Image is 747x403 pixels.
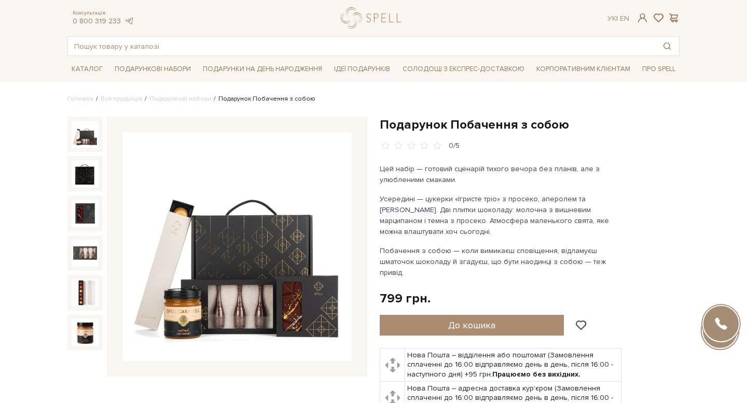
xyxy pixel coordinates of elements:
img: Подарунок Побачення з собою [72,279,99,306]
a: logo [341,7,406,29]
p: Побачення з собою — коли вимикаєш сповіщення, відламуєш шматочок шоколаду й згадуєш, що бути наод... [380,245,623,278]
div: Ук [607,14,629,23]
input: Пошук товару у каталозі [68,37,655,55]
a: Подарункові набори [149,95,211,103]
span: | [616,14,618,23]
h1: Подарунок Побачення з собою [380,117,680,133]
p: Цей набір — готовий сценарій тихого вечора без планів, але з улюбленими смаками. [380,163,623,185]
a: Вся продукція [101,95,142,103]
span: Ідеї подарунків [330,61,394,77]
a: telegram [123,17,134,25]
b: Працюємо без вихідних. [492,370,580,379]
span: Подарункові набори [110,61,195,77]
button: До кошика [380,315,564,336]
a: Корпоративним клієнтам [532,60,634,78]
td: Нова Пошта – відділення або поштомат (Замовлення сплаченні до 16:00 відправляємо день в день, піс... [405,349,621,382]
p: Усередині — цукерки «Ігристе тріо» з просеко, аперолем та [PERSON_NAME]. Дві плитки шоколаду: мол... [380,193,623,237]
div: 799 грн. [380,290,431,307]
li: Подарунок Побачення з собою [211,94,315,104]
a: Солодощі з експрес-доставкою [398,60,529,78]
img: Подарунок Побачення з собою [122,132,352,362]
img: Подарунок Побачення з собою [72,160,99,187]
a: 0 800 319 233 [73,17,121,25]
a: Головна [67,95,93,103]
span: Каталог [67,61,107,77]
span: До кошика [448,319,495,331]
img: Подарунок Побачення з собою [72,319,99,346]
img: Подарунок Побачення з собою [72,200,99,227]
button: Пошук товару у каталозі [655,37,679,55]
span: Консультація: [73,10,134,17]
span: Подарунки на День народження [199,61,326,77]
div: 0/5 [449,141,460,151]
img: Подарунок Побачення з собою [72,240,99,267]
img: Подарунок Побачення з собою [72,121,99,148]
a: En [620,14,629,23]
span: Про Spell [638,61,680,77]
